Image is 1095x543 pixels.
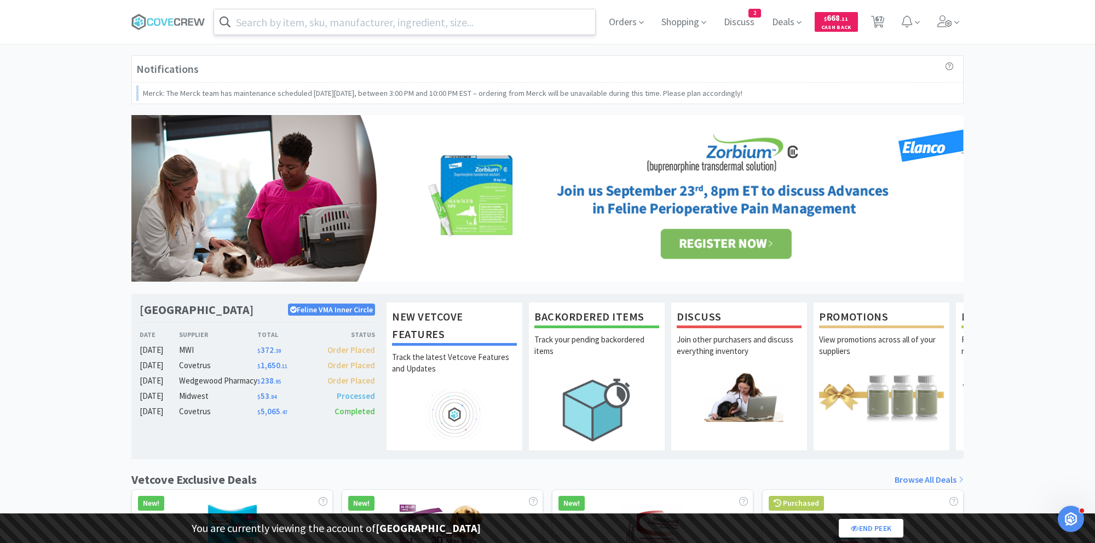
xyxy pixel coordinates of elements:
[257,391,276,401] span: 53
[288,304,375,316] p: Feline VMA Inner Circle
[392,390,517,439] img: hero_feature_roadmap.png
[961,334,1086,372] p: Request free samples on the newest veterinary products
[386,302,523,451] a: New Vetcove FeaturesTrack the latest Vetcove Features and Updates
[392,308,517,346] h1: New Vetcove Features
[179,344,257,357] div: MWI
[257,409,261,416] span: $
[257,347,261,355] span: $
[819,308,944,328] h1: Promotions
[749,9,760,17] span: 2
[257,393,261,401] span: $
[140,344,375,357] a: [DATE]MWI$372.39Order Placed
[376,521,481,535] strong: [GEOGRAPHIC_DATA]
[140,405,375,418] a: [DATE]Covetrus$5,065.47Completed
[140,390,375,403] a: [DATE]Midwest$53.84Processed
[819,372,944,422] img: hero_promotions.png
[337,391,375,401] span: Processed
[257,345,281,355] span: 372
[140,359,375,372] a: [DATE]Covetrus$1,650.11Order Placed
[839,519,903,538] a: End Peek
[143,87,742,99] p: Merck: The Merck team has maintenance scheduled [DATE][DATE], between 3:00 PM and 10:00 PM EST – ...
[257,378,261,385] span: $
[955,302,1092,451] a: Free SamplesRequest free samples on the newest veterinary products
[671,302,808,451] a: DiscussJoin other purchasers and discuss everything inventory
[327,375,375,386] span: Order Placed
[327,345,375,355] span: Order Placed
[257,363,261,370] span: $
[677,334,802,372] p: Join other purchasers and discuss everything inventory
[867,19,889,28] a: 67
[961,308,1086,328] h1: Free Samples
[677,372,802,422] img: hero_discuss.png
[819,334,944,372] p: View promotions across all of your suppliers
[269,393,276,401] span: . 84
[316,329,375,340] div: Status
[140,329,179,340] div: Date
[895,473,964,487] a: Browse All Deals
[140,405,179,418] div: [DATE]
[257,406,287,416] span: 5,065
[274,378,281,385] span: . 95
[280,363,287,370] span: . 11
[192,519,481,537] p: You are currently viewing the account of
[179,374,257,387] div: Wedgewood Pharmacy
[257,360,287,370] span: 1,650
[257,329,316,340] div: Total
[214,9,595,35] input: Search by item, sku, manufacturer, ingredient, size...
[140,374,375,387] a: [DATE]Wedgewood Pharmacy$238.95Order Placed
[179,405,257,418] div: Covetrus
[179,329,257,340] div: Supplier
[534,334,659,372] p: Track your pending backordered items
[528,302,665,451] a: Backordered ItemsTrack your pending backordered items
[140,302,253,318] h1: [GEOGRAPHIC_DATA]
[813,302,950,451] a: PromotionsView promotions across all of your suppliers
[677,308,802,328] h1: Discuss
[140,374,179,387] div: [DATE]
[815,7,858,37] a: $668.11Cash Back
[335,406,375,416] span: Completed
[274,347,281,355] span: . 39
[824,15,827,22] span: $
[719,18,759,27] a: Discuss2
[140,344,179,357] div: [DATE]
[821,25,851,32] span: Cash Back
[179,359,257,372] div: Covetrus
[534,308,659,328] h1: Backordered Items
[1058,506,1084,532] iframe: Intercom live chat
[280,409,287,416] span: . 47
[534,372,659,447] img: hero_backorders.png
[840,15,848,22] span: . 11
[961,372,1086,422] img: hero_samples.png
[179,390,257,403] div: Midwest
[131,115,964,282] img: 34552996295f4f4c900620961f278070.png
[392,351,517,390] p: Track the latest Vetcove Features and Updates
[140,390,179,403] div: [DATE]
[257,375,281,386] span: 238
[327,360,375,370] span: Order Placed
[136,60,199,78] h3: Notifications
[824,13,848,23] span: 668
[131,470,257,489] h1: Vetcove Exclusive Deals
[140,359,179,372] div: [DATE]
